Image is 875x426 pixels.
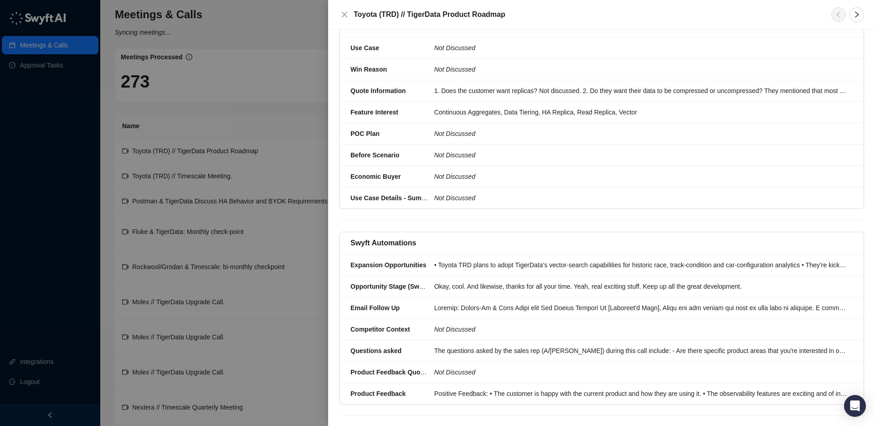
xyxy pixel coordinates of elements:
div: Positive Feedback: • The customer is happy with the current product and how they are using it. • ... [434,389,847,399]
strong: Before Scenario [350,151,399,159]
strong: Questions asked [350,347,401,354]
i: Not Discussed [434,369,475,376]
span: close [341,11,348,18]
strong: Win Reason [350,66,387,73]
i: Not Discussed [434,130,475,137]
span: right [853,11,860,18]
i: Not Discussed [434,194,475,202]
strong: Expansion Opportunities [350,261,426,269]
strong: POC Plan [350,130,380,137]
strong: Feature Interest [350,109,398,116]
strong: Use Case Details - Summarized [350,194,446,202]
i: Not Discussed [434,151,475,159]
div: • Toyota TRD plans to adopt TigerData’s vector‐search capabilities for historic race, track-condi... [434,260,847,270]
strong: Product Feedback Quotes [350,369,429,376]
strong: Competitor Context [350,326,410,333]
strong: Opportunity Stage (Swyft AI) [350,283,437,290]
div: 1. Does the customer want replicas? Not discussed. 2. Do they want their data to be compressed or... [434,86,847,96]
div: Open Intercom Messenger [844,395,866,417]
i: Not Discussed [434,326,475,333]
i: Not Discussed [434,173,475,180]
strong: Email Follow Up [350,304,400,312]
strong: Use Case [350,44,379,52]
div: Okay, cool. And likewise, thanks for all your time. Yeah, real exciting stuff. Keep up all the gr... [434,281,847,291]
i: Not Discussed [434,44,475,52]
div: Loremip: Dolors-Am & Cons Adipi elit Sed Doeius Tempori Ut [Laboreet'd Magn], Aliqu eni adm venia... [434,303,847,313]
strong: Economic Buyer [350,173,401,180]
div: Continuous Aggregates, Data Tiering, HA Replica, Read Replica, Vector [434,107,847,117]
h5: Swyft Automations [350,238,416,249]
div: The questions asked by the sales rep (A/[PERSON_NAME]) during this call include: - Are there spec... [434,346,847,356]
button: Close [339,9,350,20]
strong: Quote Information [350,87,406,94]
h5: Toyota (TRD) // TigerData Product Roadmap [354,9,820,20]
i: Not Discussed [434,66,475,73]
strong: Product Feedback [350,390,406,397]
